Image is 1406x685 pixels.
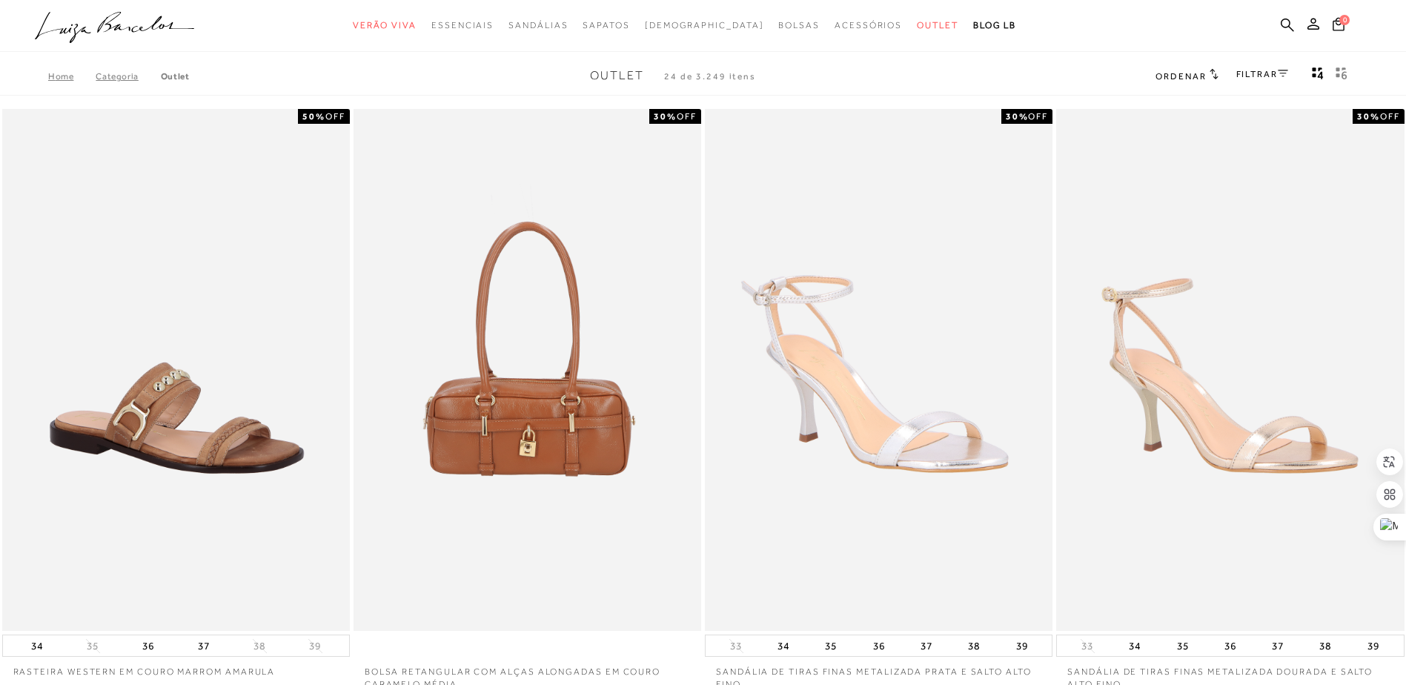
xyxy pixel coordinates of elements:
[1028,111,1048,122] span: OFF
[249,639,270,653] button: 38
[1236,69,1288,79] a: FILTRAR
[706,111,1051,629] a: SANDÁLIA DE TIRAS FINAS METALIZADA PRATA E SALTO ALTO FINO SANDÁLIA DE TIRAS FINAS METALIZADA PRA...
[1380,111,1400,122] span: OFF
[1339,15,1350,25] span: 0
[1155,71,1206,82] span: Ordenar
[2,657,350,678] a: RASTEIRA WESTERN EM COURO MARROM AMARULA
[964,635,984,656] button: 38
[355,111,700,629] img: BOLSA RETANGULAR COM ALÇAS ALONGADAS EM COURO CARAMELO MÉDIA
[1315,635,1336,656] button: 38
[835,12,902,39] a: noSubCategoriesText
[4,111,348,629] img: RASTEIRA WESTERN EM COURO MARROM AMARULA
[1012,635,1032,656] button: 39
[835,20,902,30] span: Acessórios
[431,20,494,30] span: Essenciais
[726,639,746,653] button: 33
[325,111,345,122] span: OFF
[917,12,958,39] a: noSubCategoriesText
[1363,635,1384,656] button: 39
[193,635,214,656] button: 37
[773,635,794,656] button: 34
[305,639,325,653] button: 39
[973,12,1016,39] a: BLOG LB
[508,12,568,39] a: noSubCategoriesText
[96,71,160,82] a: Categoria
[27,635,47,656] button: 34
[48,71,96,82] a: Home
[138,635,159,656] button: 36
[4,111,348,629] a: RASTEIRA WESTERN EM COURO MARROM AMARULA RASTEIRA WESTERN EM COURO MARROM AMARULA
[508,20,568,30] span: Sandálias
[82,639,103,653] button: 35
[645,20,764,30] span: [DEMOGRAPHIC_DATA]
[677,111,697,122] span: OFF
[590,69,644,82] span: Outlet
[973,20,1016,30] span: BLOG LB
[1077,639,1098,653] button: 33
[1006,111,1029,122] strong: 30%
[1357,111,1380,122] strong: 30%
[355,111,700,629] a: BOLSA RETANGULAR COM ALÇAS ALONGADAS EM COURO CARAMELO MÉDIA BOLSA RETANGULAR COM ALÇAS ALONGADAS...
[1220,635,1241,656] button: 36
[1331,66,1352,85] button: gridText6Desc
[645,12,764,39] a: noSubCategoriesText
[778,20,820,30] span: Bolsas
[706,111,1051,629] img: SANDÁLIA DE TIRAS FINAS METALIZADA PRATA E SALTO ALTO FINO
[583,20,629,30] span: Sapatos
[664,71,756,82] span: 24 de 3.249 itens
[778,12,820,39] a: noSubCategoriesText
[583,12,629,39] a: noSubCategoriesText
[431,12,494,39] a: noSubCategoriesText
[820,635,841,656] button: 35
[1173,635,1193,656] button: 35
[916,635,937,656] button: 37
[1267,635,1288,656] button: 37
[1307,66,1328,85] button: Mostrar 4 produtos por linha
[302,111,325,122] strong: 50%
[161,71,190,82] a: Outlet
[1124,635,1145,656] button: 34
[917,20,958,30] span: Outlet
[1058,111,1402,629] a: SANDÁLIA DE TIRAS FINAS METALIZADA DOURADA E SALTO ALTO FINO SANDÁLIA DE TIRAS FINAS METALIZADA D...
[654,111,677,122] strong: 30%
[869,635,889,656] button: 36
[1058,111,1402,629] img: SANDÁLIA DE TIRAS FINAS METALIZADA DOURADA E SALTO ALTO FINO
[353,20,417,30] span: Verão Viva
[1328,16,1349,36] button: 0
[353,12,417,39] a: noSubCategoriesText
